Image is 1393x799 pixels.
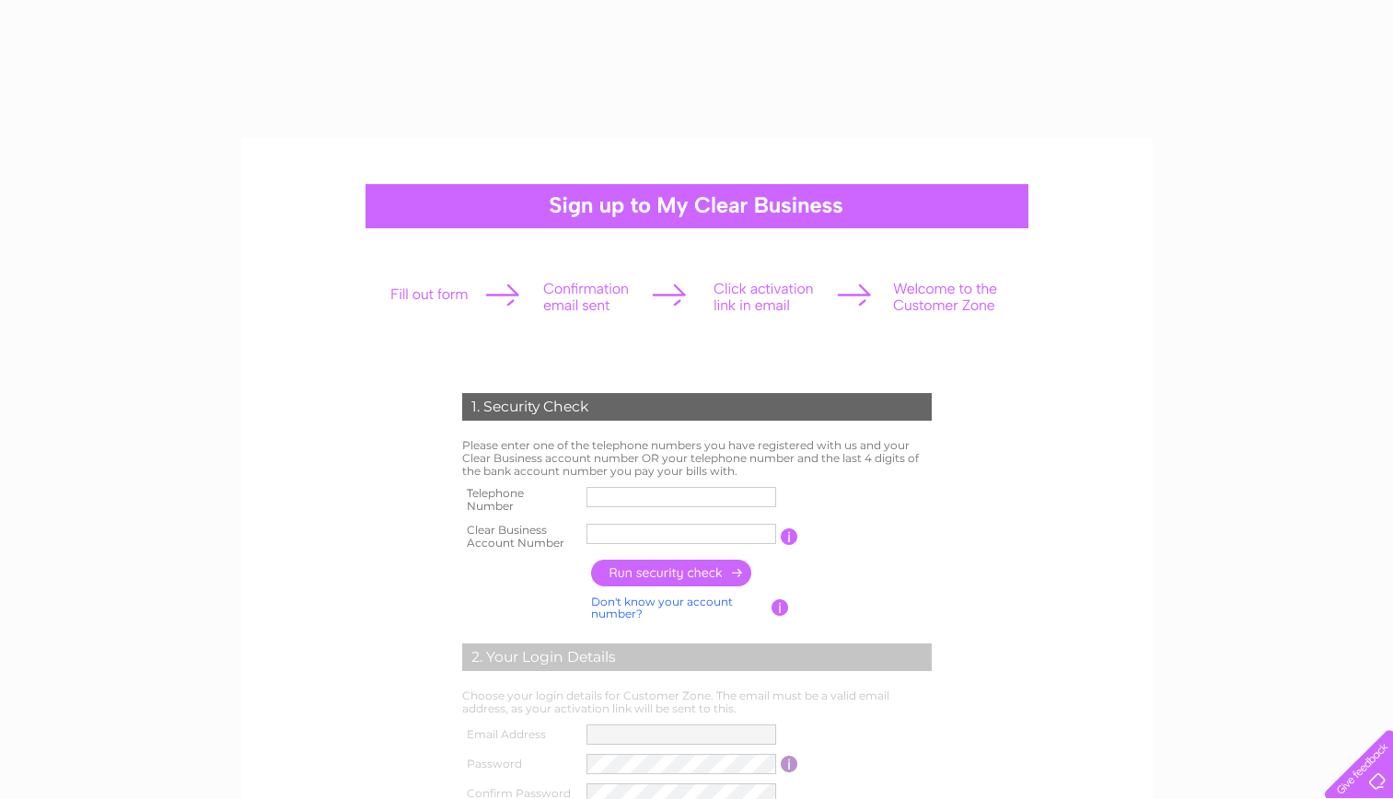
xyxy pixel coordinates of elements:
[458,685,936,720] td: Choose your login details for Customer Zone. The email must be a valid email address, as your act...
[591,595,733,621] a: Don't know your account number?
[458,749,583,779] th: Password
[458,481,583,518] th: Telephone Number
[772,599,789,616] input: Information
[781,756,798,772] input: Information
[462,393,932,421] div: 1. Security Check
[458,434,936,481] td: Please enter one of the telephone numbers you have registered with us and your Clear Business acc...
[458,720,583,749] th: Email Address
[781,528,798,545] input: Information
[462,643,932,671] div: 2. Your Login Details
[458,518,583,555] th: Clear Business Account Number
